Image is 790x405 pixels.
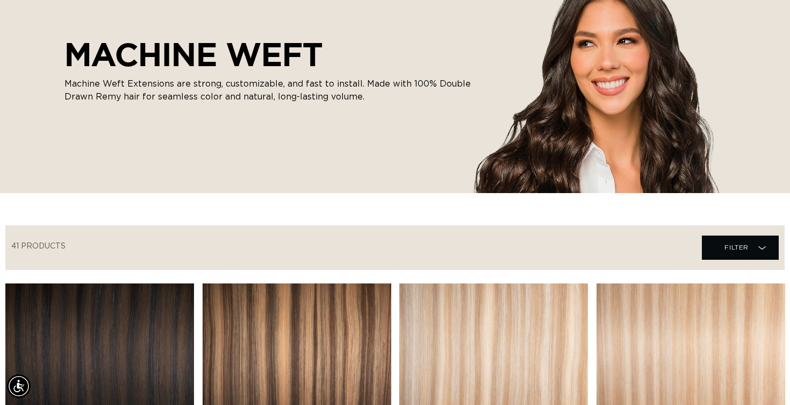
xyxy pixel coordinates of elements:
h2: MACHINE WEFT [64,35,473,73]
summary: Filter [702,236,779,260]
div: Accessibility Menu [7,374,31,398]
p: Machine Weft Extensions are strong, customizable, and fast to install. Made with 100% Double Draw... [64,77,473,103]
span: Filter [724,237,749,258]
span: 41 products [11,243,66,250]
